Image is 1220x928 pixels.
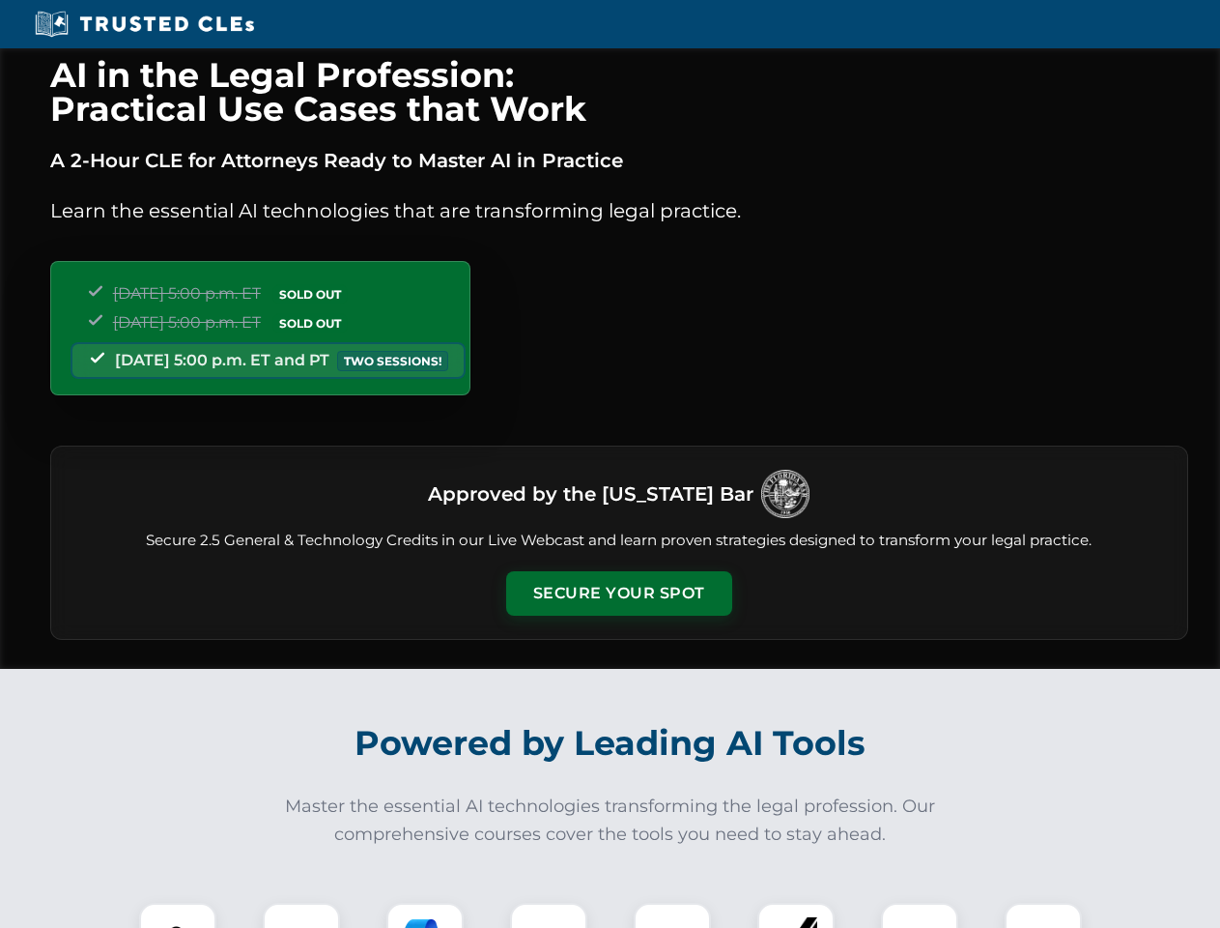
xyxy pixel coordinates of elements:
p: A 2-Hour CLE for Attorneys Ready to Master AI in Practice [50,145,1188,176]
h2: Powered by Leading AI Tools [75,710,1146,777]
img: Logo [761,470,809,518]
span: [DATE] 5:00 p.m. ET [113,284,261,303]
button: Secure Your Spot [506,571,732,616]
span: SOLD OUT [272,313,348,333]
p: Secure 2.5 General & Technology Credits in our Live Webcast and learn proven strategies designed ... [74,530,1164,552]
p: Master the essential AI technologies transforming the legal profession. Our comprehensive courses... [272,793,949,849]
h1: AI in the Legal Profession: Practical Use Cases that Work [50,58,1188,126]
p: Learn the essential AI technologies that are transforming legal practice. [50,195,1188,226]
img: Trusted CLEs [29,10,260,39]
span: SOLD OUT [272,284,348,304]
h3: Approved by the [US_STATE] Bar [428,477,753,511]
span: [DATE] 5:00 p.m. ET [113,313,261,332]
